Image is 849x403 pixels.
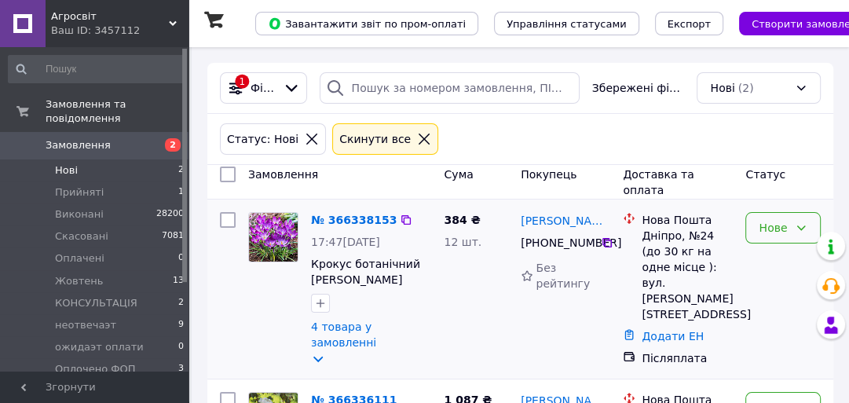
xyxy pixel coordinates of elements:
span: 3 [178,362,184,376]
span: 12 шт. [444,236,481,248]
span: Збережені фільтри: [592,80,685,96]
span: Замовлення [248,168,318,181]
a: Додати ЕН [642,330,704,343]
button: Експорт [655,12,724,35]
span: [PHONE_NUMBER] [521,236,621,249]
span: 1 [178,185,184,200]
a: [PERSON_NAME] [521,213,610,229]
span: 0 [178,251,184,266]
div: Cкинути все [336,130,414,148]
span: Доставка та оплата [623,168,693,196]
input: Пошук [8,55,185,83]
span: Виконані [55,207,104,222]
span: неотвечаэт [55,318,116,332]
input: Пошук за номером замовлення, ПІБ покупця, номером телефону, Email, номером накладної [320,72,580,104]
span: 28200 [156,207,184,222]
span: Замовлення [46,138,111,152]
a: Фото товару [248,212,298,262]
a: 4 товара у замовленні [311,321,376,349]
span: (2) [738,82,754,94]
span: 13 [173,274,184,288]
span: Прийняті [55,185,104,200]
span: Статус [745,168,785,181]
span: 2 [178,163,184,178]
span: Оплачені [55,251,104,266]
span: 0 [178,340,184,354]
span: Управління статусами [507,18,627,30]
div: Нове [759,219,789,236]
span: Без рейтингу [536,262,590,290]
button: Завантажити звіт по пром-оплаті [255,12,478,35]
span: 2 [178,296,184,310]
span: Нові [710,80,734,96]
span: Завантажити звіт по пром-оплаті [268,16,466,31]
span: Замовлення та повідомлення [46,97,188,126]
span: 2 [165,138,181,152]
div: Нова Пошта [642,212,733,228]
span: Агросвіт [51,9,169,24]
a: Крокус ботанічний [PERSON_NAME] Giant 3 шт. [311,258,420,302]
a: № 366338153 [311,214,397,226]
span: Жовтень [55,274,103,288]
span: Фільтри [251,80,276,96]
div: Статус: Нові [224,130,302,148]
span: Експорт [668,18,712,30]
img: Фото товару [249,213,298,262]
span: 7081 [162,229,184,244]
div: Дніпро, №24 (до 30 кг на одне місце ): вул. [PERSON_NAME][STREET_ADDRESS] [642,228,733,322]
div: Післяплата [642,350,733,366]
span: Скасовані [55,229,108,244]
span: 17:47[DATE] [311,236,380,248]
span: ожидаэт оплати [55,340,144,354]
span: Cума [444,168,473,181]
span: Нові [55,163,78,178]
span: Оплочено ФОП [55,362,135,376]
span: 384 ₴ [444,214,480,226]
button: Управління статусами [494,12,639,35]
span: Покупець [521,168,576,181]
span: 9 [178,318,184,332]
div: Ваш ID: 3457112 [51,24,188,38]
span: КОНСУЛЬТАЦІЯ [55,296,137,310]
